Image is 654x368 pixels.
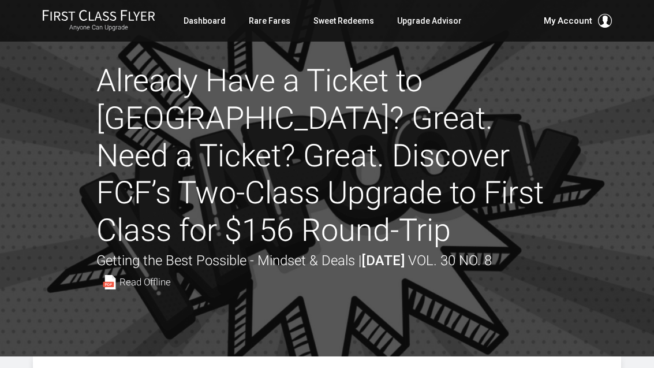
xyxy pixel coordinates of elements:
h1: Already Have a Ticket to [GEOGRAPHIC_DATA]? Great. Need a Ticket? Great. Discover FCF’s Two-Class... [96,62,558,250]
a: Dashboard [184,10,226,31]
a: Sweet Redeems [313,10,374,31]
img: First Class Flyer [42,9,155,21]
a: Upgrade Advisor [397,10,462,31]
img: pdf-file.svg [102,275,117,289]
button: My Account [544,14,612,28]
strong: [DATE] [361,252,405,269]
span: My Account [544,14,592,28]
a: Rare Fares [249,10,290,31]
span: Vol. 30 No. 8 [408,252,492,269]
div: Getting the Best Possible - Mindset & Deals | [96,250,558,294]
a: Read Offline [102,275,171,289]
small: Anyone Can Upgrade [42,24,155,32]
a: First Class FlyerAnyone Can Upgrade [42,9,155,32]
span: Read Offline [119,277,171,287]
